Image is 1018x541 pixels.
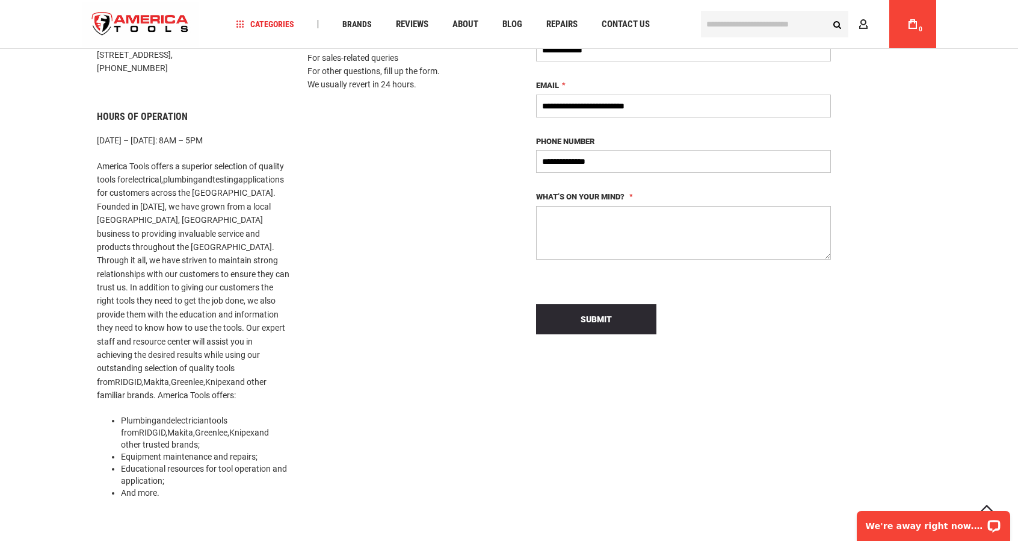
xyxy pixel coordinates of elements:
[128,175,161,184] a: electrical
[536,81,559,90] span: Email
[307,37,500,92] p: We offer Live Chat Support For sales-related queries For other questions, fill up the form. We us...
[163,175,198,184] a: plumbing
[212,175,238,184] a: testing
[825,13,848,36] button: Search
[115,377,141,387] a: RIDGID
[596,16,655,33] a: Contact Us
[390,16,434,33] a: Reviews
[121,414,289,451] li: and tools from , , , and other trusted brands;
[541,16,583,33] a: Repairs
[497,16,528,33] a: Blog
[546,20,578,29] span: Repairs
[121,463,289,487] li: Educational resources for tool operation and application;
[849,503,1018,541] iframe: LiveChat chat widget
[82,2,199,47] img: America Tools
[121,451,289,463] li: ;
[536,137,594,146] span: Phone Number
[919,26,922,33] span: 0
[602,20,650,29] span: Contact Us
[97,134,289,147] p: [DATE] – [DATE]: 8AM – 5PM
[171,377,203,387] a: Greenlee
[581,314,612,324] span: Submit
[97,160,289,402] p: America Tools offers a superior selection of quality tools for , and applications for customers a...
[502,20,522,29] span: Blog
[231,16,300,33] a: Categories
[205,377,230,387] a: Knipex
[452,20,478,29] span: About
[195,428,227,437] a: Greenlee
[97,48,289,75] p: [STREET_ADDRESS], [PHONE_NUMBER]
[139,428,165,437] a: RIDGID
[337,16,377,33] a: Brands
[97,111,289,122] h6: Hours of Operation
[342,20,372,28] span: Brands
[229,428,255,437] a: Knipex
[82,2,199,47] a: store logo
[167,428,193,437] a: Makita
[121,452,256,461] a: Equipment maintenance and repairs
[536,192,625,201] span: What’s on your mind?
[121,416,156,425] a: Plumbing
[236,20,294,28] span: Categories
[121,487,289,499] li: And more.
[171,416,209,425] a: electrician
[536,304,656,334] button: Submit
[447,16,484,33] a: About
[396,20,428,29] span: Reviews
[143,377,169,387] a: Makita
